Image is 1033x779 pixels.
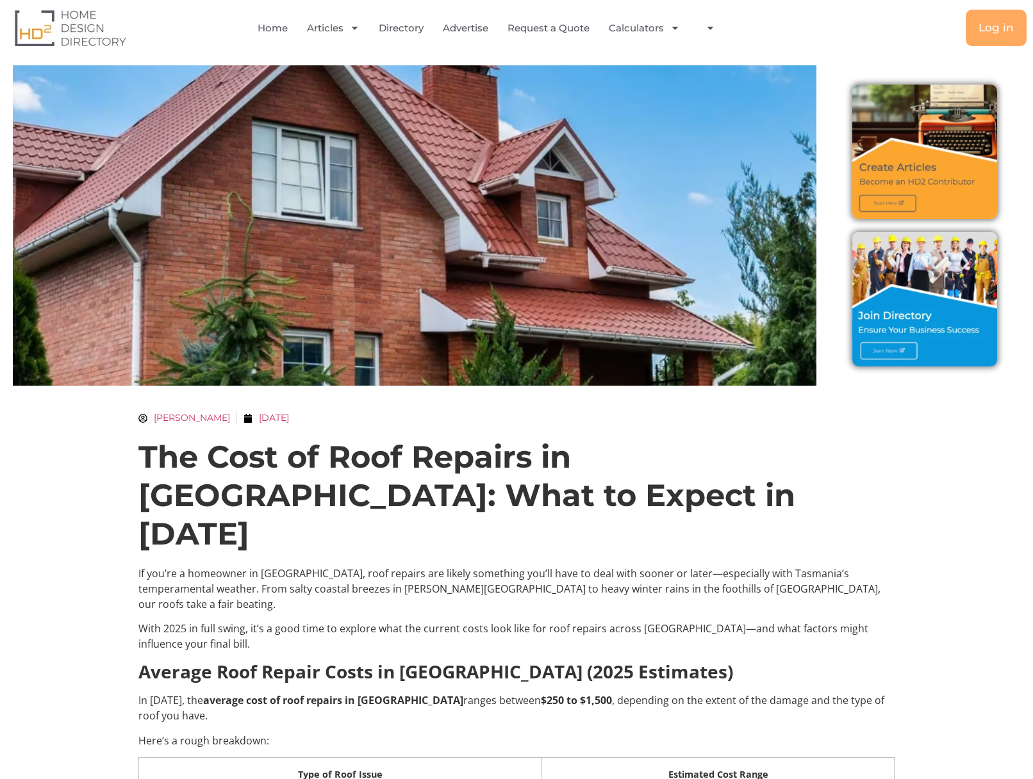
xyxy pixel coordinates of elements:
a: Calculators [609,13,680,43]
span: [PERSON_NAME] [147,411,230,425]
strong: average cost of roof repairs in [GEOGRAPHIC_DATA] [203,693,463,707]
a: Log in [966,10,1027,46]
img: Join Directory [852,232,997,366]
a: [PERSON_NAME] [138,411,230,425]
p: With 2025 in full swing, it’s a good time to explore what the current costs look like for roof re... [138,621,895,652]
a: Home [258,13,288,43]
a: [DATE] [244,411,289,425]
a: Advertise [443,13,488,43]
strong: $250 to $1,500 [541,693,612,707]
p: In [DATE], the ranges between , depending on the extent of the damage and the type of roof you have. [138,693,895,723]
h1: The Cost of Roof Repairs in [GEOGRAPHIC_DATA]: What to Expect in [DATE] [138,438,895,553]
time: [DATE] [259,412,289,423]
a: Request a Quote [508,13,590,43]
p: If you’re a homeowner in [GEOGRAPHIC_DATA], roof repairs are likely something you’ll have to deal... [138,566,895,612]
img: Create Articles [852,85,997,219]
span: Log in [979,22,1014,33]
strong: Average Roof Repair Costs in [GEOGRAPHIC_DATA] (2025 Estimates) [138,659,733,684]
nav: Menu [210,13,772,43]
a: Directory [379,13,424,43]
a: Articles [307,13,359,43]
p: Here’s a rough breakdown: [138,733,895,748]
